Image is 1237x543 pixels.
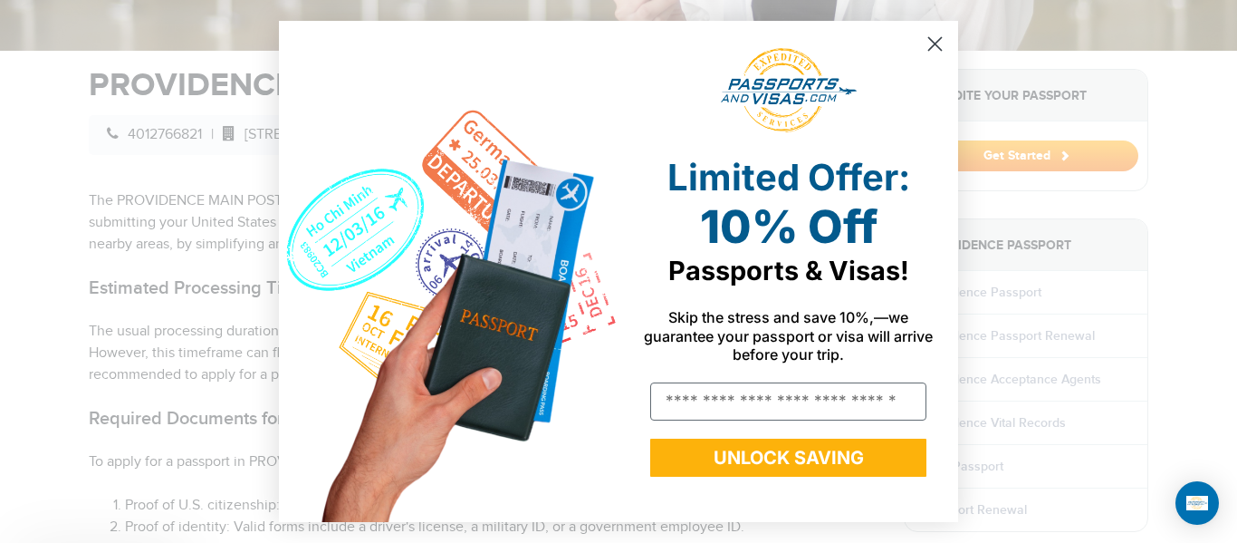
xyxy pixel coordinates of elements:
[279,21,618,522] img: de9cda0d-0715-46ca-9a25-073762a91ba7.png
[1175,481,1219,525] div: Open Intercom Messenger
[650,439,926,477] button: UNLOCK SAVING
[668,255,909,286] span: Passports & Visas!
[700,199,877,254] span: 10% Off
[721,48,857,133] img: passports and visas
[919,28,951,60] button: Close dialog
[667,155,910,199] span: Limited Offer:
[644,308,933,363] span: Skip the stress and save 10%,—we guarantee your passport or visa will arrive before your trip.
